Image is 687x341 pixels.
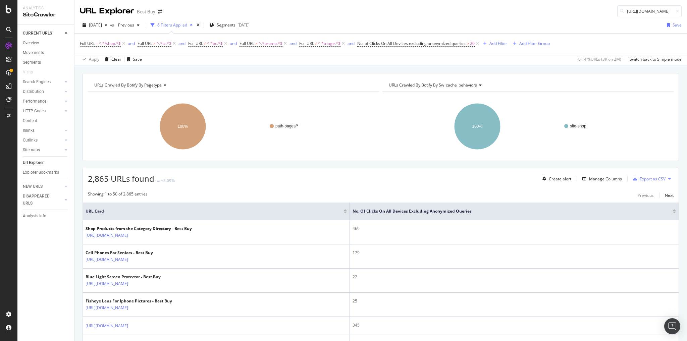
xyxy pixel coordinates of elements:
div: Create alert [549,176,571,182]
div: 6 Filters Applied [157,22,187,28]
span: URLs Crawled By Botify By pagetype [94,82,162,88]
a: Search Engines [23,78,63,86]
span: vs [110,22,115,28]
button: Clear [102,54,121,65]
span: Previous [115,22,134,28]
button: and [230,40,237,47]
div: 22 [353,274,676,280]
span: 20 [470,39,475,48]
span: Segments [217,22,235,28]
button: Switch back to Simple mode [627,54,682,65]
button: Save [124,54,142,65]
text: 100% [472,124,483,129]
button: Export as CSV [630,173,666,184]
div: Add Filter Group [519,41,550,46]
a: Analysis Info [23,213,69,220]
div: and [289,41,297,46]
a: [URL][DOMAIN_NAME] [86,232,128,239]
a: CURRENT URLS [23,30,63,37]
button: Previous [638,191,654,199]
div: 469 [353,226,676,232]
button: 6 Filters Applied [148,20,195,31]
a: [URL][DOMAIN_NAME] [86,304,128,311]
h4: URLs Crawled By Botify By sw_cache_behaviors [387,80,668,91]
span: No. of Clicks On All Devices excluding anonymized queries [353,208,663,214]
div: DISAPPEARED URLS [23,193,57,207]
div: 345 [353,322,676,328]
div: Open Intercom Messenger [664,318,680,334]
div: CURRENT URLS [23,30,52,37]
div: arrow-right-arrow-left [158,9,162,14]
span: ≠ [153,41,156,46]
div: and [128,41,135,46]
button: Segments[DATE] [207,20,252,31]
span: ≠ [315,41,317,46]
span: ^.*/shop.*$ [99,39,121,48]
div: Visits [23,69,33,76]
span: Full URL [80,41,95,46]
div: URL Explorer [80,5,134,17]
div: Inlinks [23,127,35,134]
div: HTTP Codes [23,108,46,115]
div: Search Engines [23,78,51,86]
div: Add Filter [489,41,507,46]
a: Explorer Bookmarks [23,169,69,176]
a: Performance [23,98,63,105]
div: NEW URLS [23,183,43,190]
span: No. of Clicks On All Devices excluding anonymized queries [357,41,466,46]
span: Full URL [240,41,254,46]
div: Save [133,56,142,62]
div: Outlinks [23,137,38,144]
text: path-pages/* [275,124,298,128]
div: Performance [23,98,46,105]
button: Add Filter [480,40,507,48]
a: DISAPPEARED URLS [23,193,63,207]
a: Outlinks [23,137,63,144]
div: Manage Columns [589,176,622,182]
span: 2,865 URLs found [88,173,154,184]
div: Sitemaps [23,147,40,154]
div: Analytics [23,5,69,11]
span: ≠ [204,41,206,46]
div: and [178,41,186,46]
button: Next [665,191,674,199]
button: Add Filter Group [510,40,550,48]
span: 2025 Aug. 12th [89,22,102,28]
div: Distribution [23,88,44,95]
span: > [467,41,469,46]
div: Movements [23,49,44,56]
div: Explorer Bookmarks [23,169,59,176]
button: and [178,40,186,47]
a: [URL][DOMAIN_NAME] [86,256,128,263]
a: Visits [23,69,40,76]
button: Create alert [540,173,571,184]
div: Showing 1 to 50 of 2,865 entries [88,191,148,199]
div: [DATE] [237,22,250,28]
span: Full URL [299,41,314,46]
div: Url Explorer [23,159,44,166]
div: +3.09% [161,178,175,183]
div: Best Buy [137,8,155,15]
button: [DATE] [80,20,110,31]
a: Segments [23,59,69,66]
a: NEW URLS [23,183,63,190]
div: 0.14 % URLs ( 3K on 2M ) [578,56,621,62]
span: ^.*promo.*$ [259,39,282,48]
div: 179 [353,250,676,256]
text: site-shop [570,124,586,128]
div: Blue Light Screen Protector - Best Buy [86,274,161,280]
div: Segments [23,59,41,66]
button: Manage Columns [580,175,622,183]
span: ^.*triage.*$ [318,39,340,48]
a: Url Explorer [23,159,69,166]
input: Find a URL [617,5,682,17]
div: Analysis Info [23,213,46,220]
button: and [348,40,355,47]
div: Overview [23,40,39,47]
a: Sitemaps [23,147,63,154]
svg: A chart. [382,97,672,156]
a: Inlinks [23,127,63,134]
button: Apply [80,54,99,65]
div: Export as CSV [640,176,666,182]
